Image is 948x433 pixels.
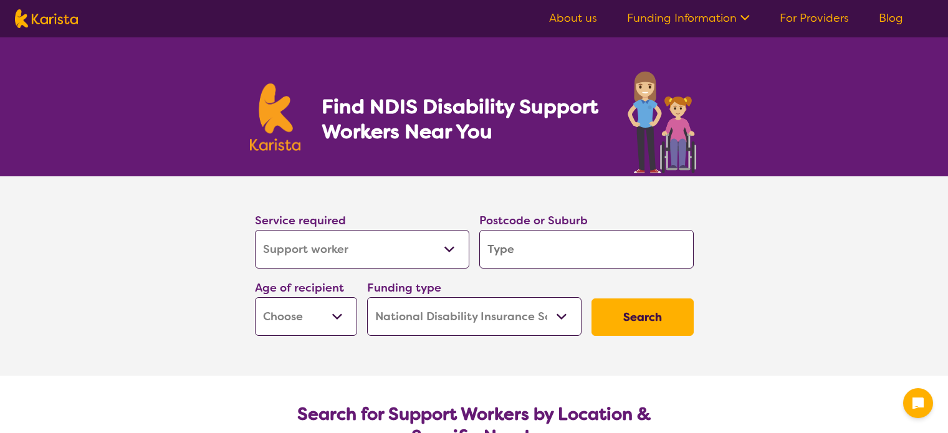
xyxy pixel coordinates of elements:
a: For Providers [780,11,849,26]
img: support-worker [626,67,699,176]
button: Search [591,298,694,336]
label: Postcode or Suburb [479,213,588,228]
h1: Find NDIS Disability Support Workers Near You [322,94,600,144]
a: Funding Information [627,11,750,26]
a: Blog [879,11,903,26]
img: Karista logo [15,9,78,28]
a: About us [549,11,597,26]
input: Type [479,230,694,269]
img: Karista logo [250,83,301,151]
label: Funding type [367,280,441,295]
label: Age of recipient [255,280,344,295]
label: Service required [255,213,346,228]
